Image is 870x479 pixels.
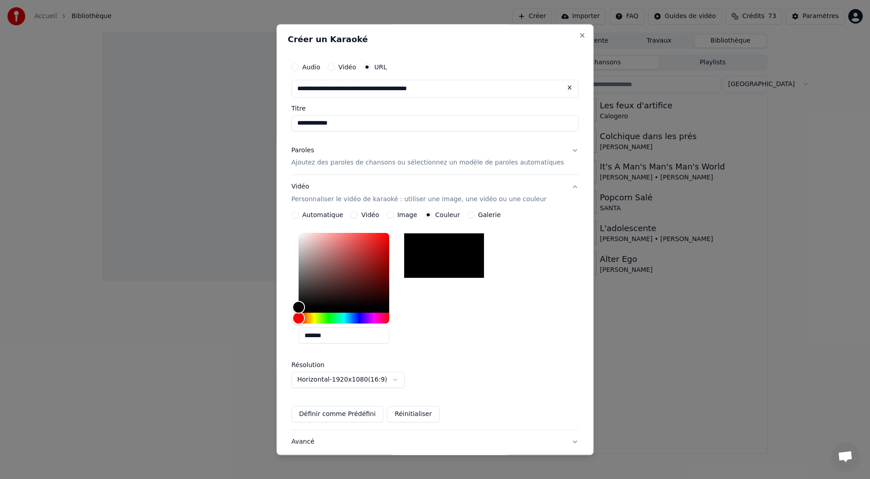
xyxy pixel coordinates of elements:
[291,175,579,212] button: VidéoPersonnaliser le vidéo de karaoké : utiliser une image, une vidéo ou une couleur
[291,105,579,111] label: Titre
[302,212,343,218] label: Automatique
[291,431,579,454] button: Avancé
[374,64,387,70] label: URL
[302,64,320,70] label: Audio
[291,195,546,204] p: Personnaliser le vidéo de karaoké : utiliser une image, une vidéo ou une couleur
[288,35,582,44] h2: Créer un Karaoké
[397,212,417,218] label: Image
[291,362,382,368] label: Résolution
[299,233,389,308] div: Color
[291,159,564,168] p: Ajoutez des paroles de chansons ou sélectionnez un modèle de paroles automatiques
[291,183,546,204] div: Vidéo
[291,139,579,175] button: ParolesAjoutez des paroles de chansons ou sélectionnez un modèle de paroles automatiques
[299,313,389,324] div: Hue
[362,212,379,218] label: Vidéo
[291,406,383,423] button: Définir comme Prédéfini
[478,212,501,218] label: Galerie
[338,64,356,70] label: Vidéo
[387,406,440,423] button: Réinitialiser
[291,146,314,155] div: Paroles
[291,212,579,430] div: VidéoPersonnaliser le vidéo de karaoké : utiliser une image, une vidéo ou une couleur
[435,212,460,218] label: Couleur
